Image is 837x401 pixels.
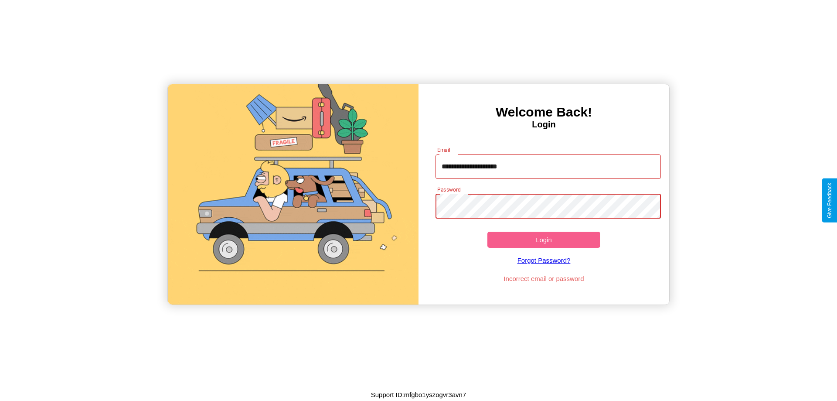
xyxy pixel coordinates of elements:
p: Incorrect email or password [431,273,657,284]
h4: Login [418,120,669,130]
h3: Welcome Back! [418,105,669,120]
div: Give Feedback [827,183,833,218]
a: Forgot Password? [431,248,657,273]
label: Email [437,146,451,154]
img: gif [168,84,418,305]
label: Password [437,186,460,193]
p: Support ID: mfgbo1yszogvr3avn7 [371,389,466,401]
button: Login [487,232,600,248]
